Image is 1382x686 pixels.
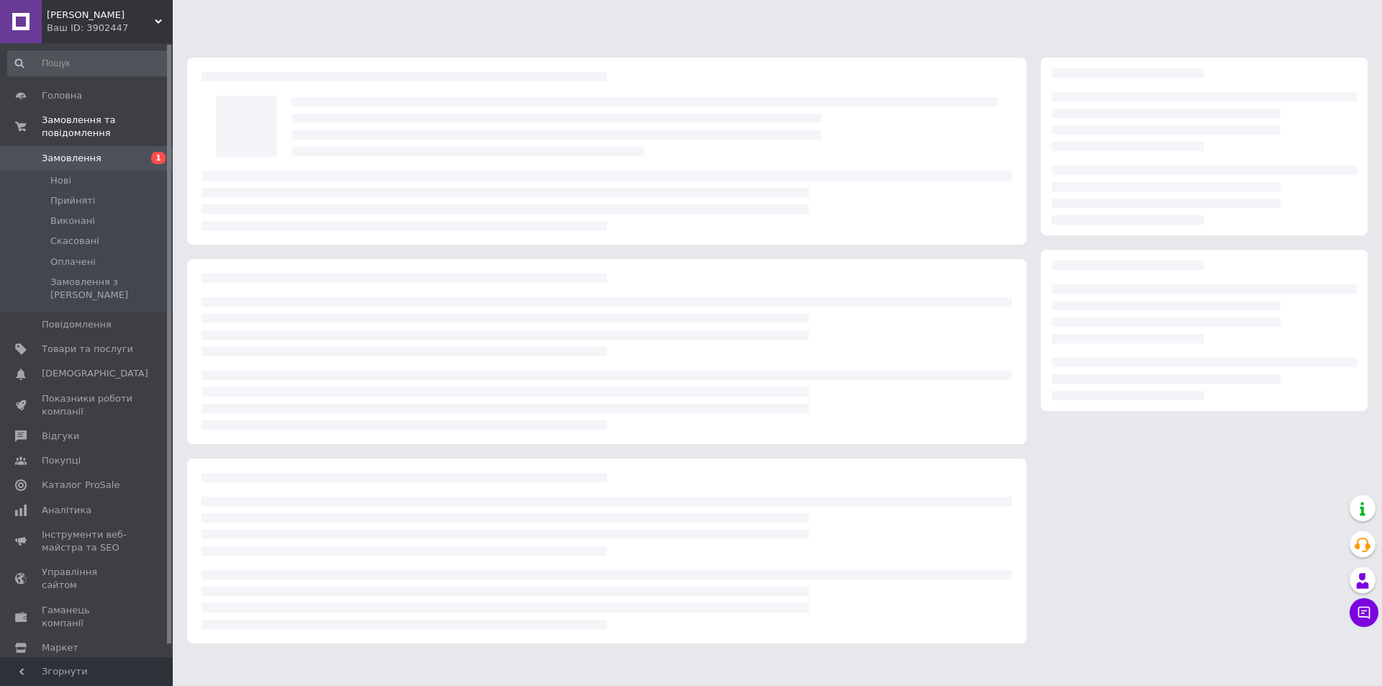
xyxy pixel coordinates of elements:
[42,367,148,380] span: [DEMOGRAPHIC_DATA]
[42,479,119,492] span: Каталог ProSale
[42,528,133,554] span: Інструменти веб-майстра та SEO
[50,235,99,248] span: Скасовані
[50,194,95,207] span: Прийняті
[151,152,166,164] span: 1
[50,174,71,187] span: Нові
[1350,598,1378,627] button: Чат з покупцем
[42,430,79,443] span: Відгуки
[42,343,133,356] span: Товари та послуги
[42,504,91,517] span: Аналітика
[7,50,170,76] input: Пошук
[42,454,81,467] span: Покупці
[42,89,82,102] span: Головна
[47,9,155,22] span: Don Mario
[42,604,133,630] span: Гаманець компанії
[42,318,112,331] span: Повідомлення
[42,641,78,654] span: Маркет
[42,566,133,592] span: Управління сайтом
[50,276,168,302] span: Замовлення з [PERSON_NAME]
[47,22,173,35] div: Ваш ID: 3902447
[42,392,133,418] span: Показники роботи компанії
[42,114,173,140] span: Замовлення та повідомлення
[42,152,101,165] span: Замовлення
[50,256,96,268] span: Оплачені
[50,215,95,227] span: Виконані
